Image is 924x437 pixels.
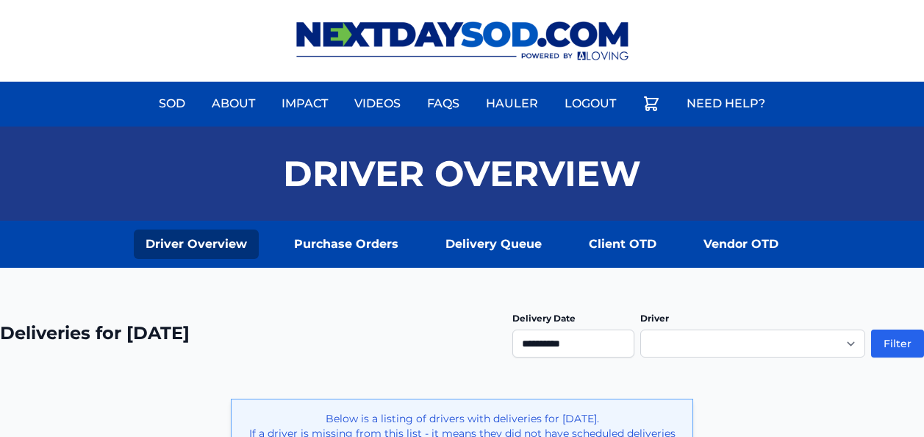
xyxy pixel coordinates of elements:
[150,86,194,121] a: Sod
[203,86,264,121] a: About
[577,230,668,259] a: Client OTD
[418,86,468,121] a: FAQs
[134,230,259,259] a: Driver Overview
[283,156,641,191] h1: Driver Overview
[871,330,924,358] button: Filter
[434,230,554,259] a: Delivery Queue
[678,86,774,121] a: Need Help?
[282,230,410,259] a: Purchase Orders
[512,313,576,324] label: Delivery Date
[556,86,625,121] a: Logout
[477,86,547,121] a: Hauler
[692,230,790,259] a: Vendor OTD
[345,86,409,121] a: Videos
[640,313,669,324] label: Driver
[273,86,337,121] a: Impact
